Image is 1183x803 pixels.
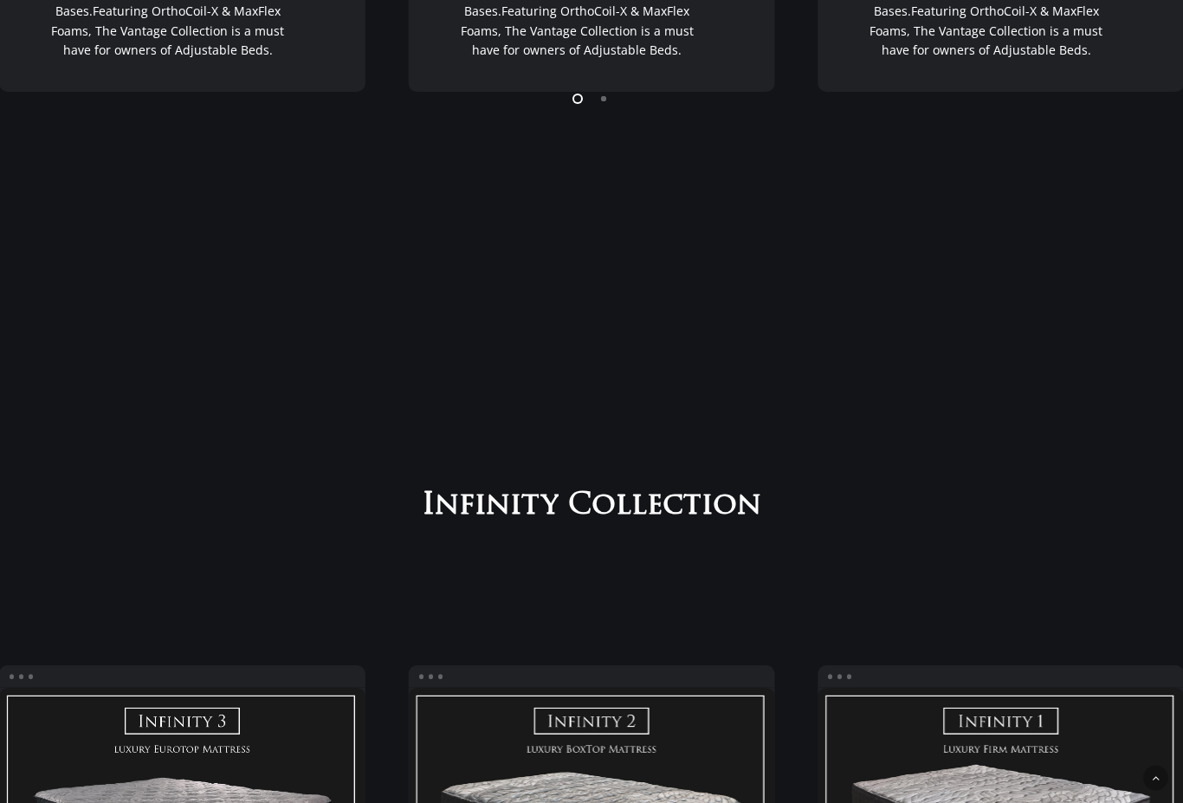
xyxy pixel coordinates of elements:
[422,489,559,525] span: Infinity
[404,487,780,525] h2: Infinity Collection
[1143,766,1168,791] a: Back to top
[566,85,591,111] li: Page dot 1
[591,85,617,111] li: Page dot 2
[568,489,761,525] span: Collection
